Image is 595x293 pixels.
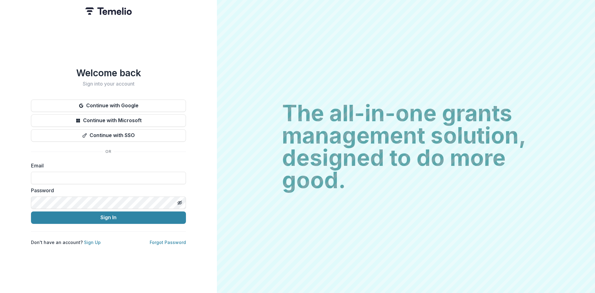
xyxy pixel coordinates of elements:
h2: Sign into your account [31,81,186,87]
p: Don't have an account? [31,239,101,246]
button: Toggle password visibility [175,198,185,208]
button: Continue with Microsoft [31,114,186,127]
h1: Welcome back [31,67,186,78]
img: Temelio [85,7,132,15]
label: Email [31,162,182,169]
button: Continue with Google [31,100,186,112]
a: Forgot Password [150,240,186,245]
button: Continue with SSO [31,129,186,142]
a: Sign Up [84,240,101,245]
button: Sign In [31,211,186,224]
label: Password [31,187,182,194]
